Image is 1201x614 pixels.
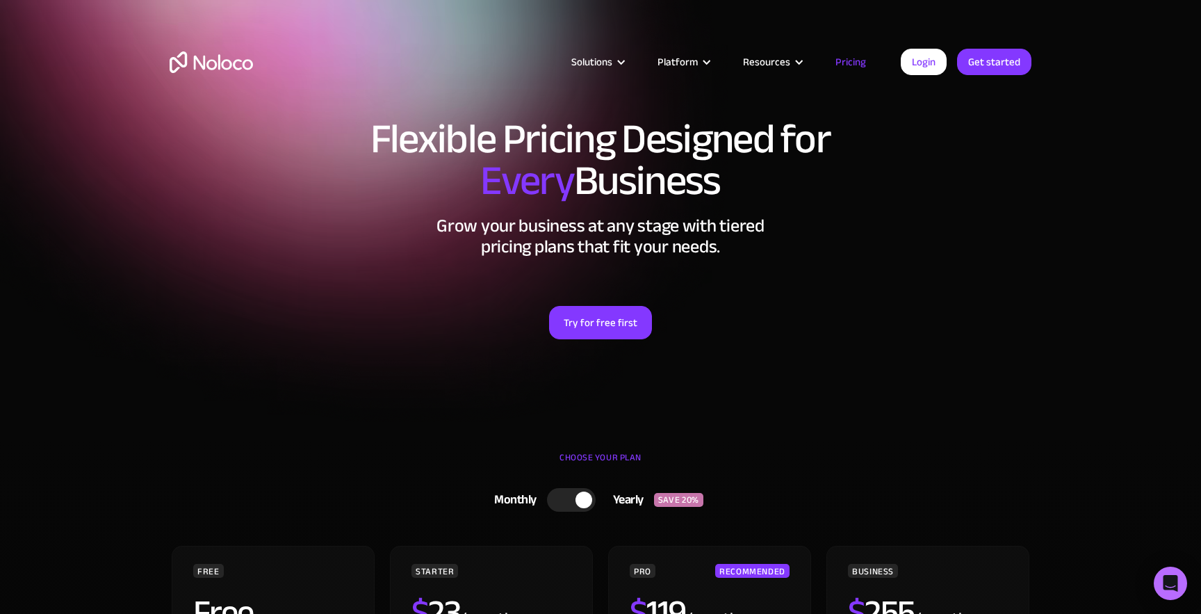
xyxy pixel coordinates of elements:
div: Platform [657,53,698,71]
div: Resources [726,53,818,71]
div: Yearly [596,490,654,510]
div: RECOMMENDED [715,564,790,578]
a: Login [901,49,947,75]
a: Pricing [818,53,883,71]
h1: Flexible Pricing Designed for Business [170,118,1031,202]
div: FREE [193,564,224,578]
div: Platform [640,53,726,71]
a: home [170,51,253,73]
div: BUSINESS [848,564,898,578]
a: Try for free first [549,306,652,339]
div: CHOOSE YOUR PLAN [170,447,1031,482]
div: PRO [630,564,655,578]
div: STARTER [411,564,458,578]
div: Solutions [571,53,612,71]
a: Get started [957,49,1031,75]
div: Monthly [477,490,547,510]
span: Every [480,142,574,220]
div: Resources [743,53,790,71]
div: Solutions [554,53,640,71]
h2: Grow your business at any stage with tiered pricing plans that fit your needs. [170,216,1031,257]
div: Open Intercom Messenger [1154,567,1187,600]
div: SAVE 20% [654,493,703,507]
